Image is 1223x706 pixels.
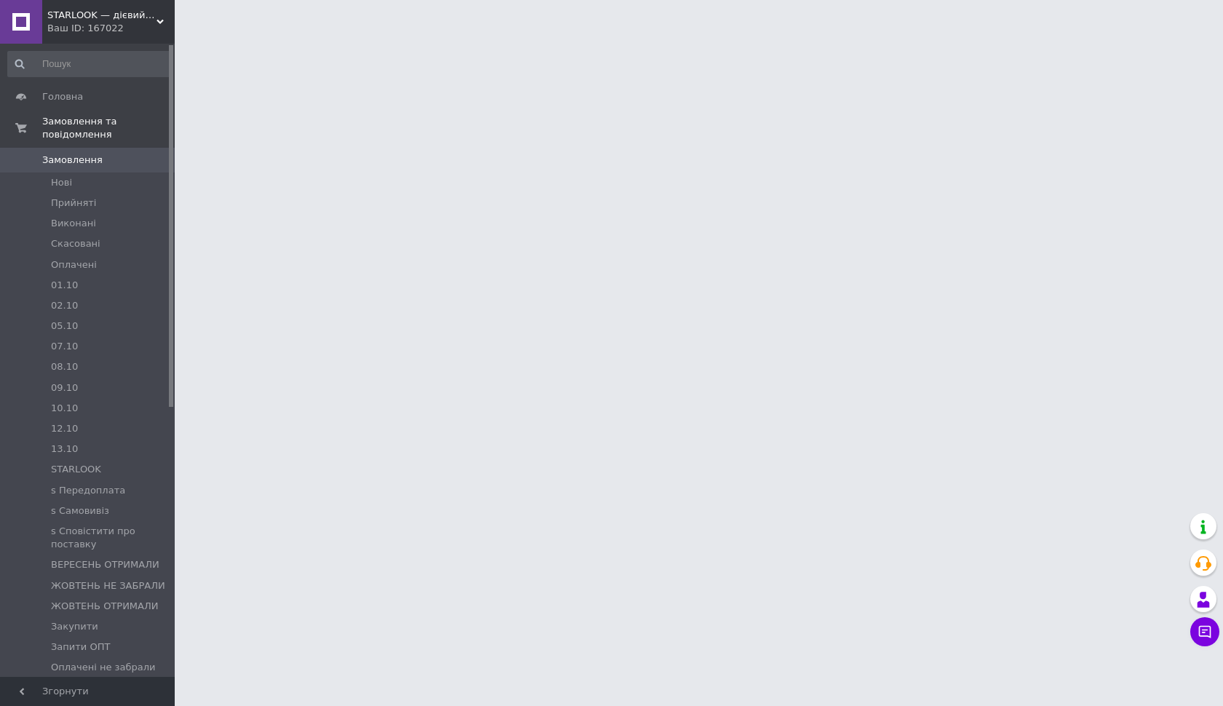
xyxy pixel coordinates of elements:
[42,154,103,167] span: Замовлення
[51,320,78,333] span: 05.10
[51,299,78,312] span: 02.10
[51,197,96,210] span: Прийняті
[51,558,159,571] span: ВЕРЕСЕНЬ ОТРИМАЛИ
[51,422,78,435] span: 12.10
[51,579,165,592] span: ЖОВТЕНЬ НЕ ЗАБРАЛИ
[51,525,170,551] span: s Сповістити про поставку
[51,463,101,476] span: STARLOOK
[51,402,78,415] span: 10.10
[42,115,175,141] span: Замовлення та повідомлення
[51,217,96,230] span: Виконані
[51,381,78,394] span: 09.10
[51,661,155,674] span: Оплачені не забрали
[51,443,78,456] span: 13.10
[51,360,78,373] span: 08.10
[7,51,172,77] input: Пошук
[51,340,78,353] span: 07.10
[51,237,100,250] span: Скасовані
[1190,617,1219,646] button: Чат з покупцем
[42,90,83,103] span: Головна
[51,279,78,292] span: 01.10
[51,484,125,497] span: s Передоплата
[51,600,158,613] span: ЖОВТЕНЬ ОТРИМАЛИ
[51,504,109,517] span: s Самовивіз
[51,640,110,654] span: Запити ОПТ
[47,22,175,35] div: Ваш ID: 167022
[51,176,72,189] span: Нові
[51,258,97,271] span: Оплачені
[47,9,157,22] span: STARLOOK — дієвий догляд, розкішний макіяж.
[51,620,98,633] span: Закупити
